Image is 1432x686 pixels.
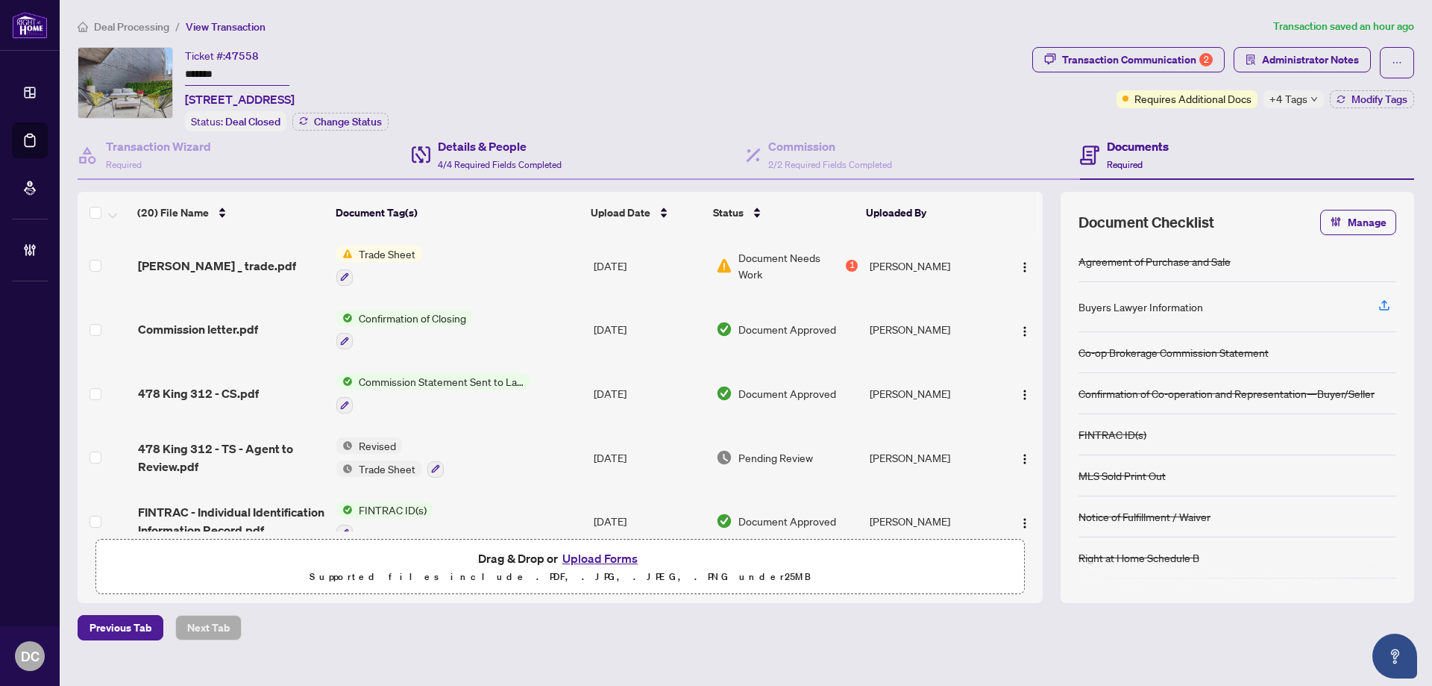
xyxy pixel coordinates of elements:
img: Status Icon [336,246,353,262]
span: Document Approved [738,321,836,337]
span: Document Checklist [1078,212,1214,233]
th: Uploaded By [860,192,995,234]
div: Ticket #: [185,47,259,64]
span: Document Needs Work [738,249,843,282]
img: IMG-C12241629_1.jpg [78,48,172,118]
div: Right at Home Schedule B [1078,549,1199,566]
span: 47558 [225,49,259,63]
span: Document Approved [738,385,836,402]
button: Status IconCommission Statement Sent to Lawyer [336,373,530,414]
img: Logo [1019,261,1031,273]
span: 478 King 312 - TS - Agent to Review.pdf [138,440,324,475]
button: Administrator Notes [1234,47,1371,72]
span: +4 Tags [1269,90,1307,107]
button: Logo [1013,381,1037,405]
span: Deal Closed [225,115,280,128]
span: View Transaction [186,20,266,34]
span: ellipsis [1392,57,1402,68]
div: 1 [846,260,858,272]
img: Status Icon [336,437,353,454]
td: [PERSON_NAME] [864,490,999,554]
button: Modify Tags [1330,90,1414,108]
button: Manage [1320,210,1396,235]
span: Manage [1348,211,1387,234]
div: 2 [1199,53,1213,66]
span: [STREET_ADDRESS] [185,90,295,108]
th: Status [707,192,860,234]
span: Change Status [314,116,382,127]
button: Change Status [292,113,389,131]
span: Requires Additional Docs [1134,90,1252,107]
article: Transaction saved an hour ago [1273,18,1414,35]
img: Logo [1019,517,1031,529]
button: Status IconRevisedStatus IconTrade Sheet [336,437,444,478]
div: MLS Sold Print Out [1078,467,1166,484]
span: Required [1107,159,1143,170]
div: Buyers Lawyer Information [1078,299,1203,315]
span: FINTRAC - Individual Identification Information Record.pdf [138,503,324,539]
span: 2/2 Required Fields Completed [768,159,892,170]
div: Co-op Brokerage Commission Statement [1078,344,1269,361]
div: Transaction Communication [1062,48,1213,72]
img: Logo [1019,453,1031,465]
button: Status IconConfirmation of Closing [336,310,472,350]
th: (20) File Name [131,192,329,234]
span: Required [106,159,142,170]
img: Document Status [716,513,732,529]
span: DC [21,646,40,667]
span: Status [713,205,744,221]
h4: Details & People [438,137,562,155]
div: Notice of Fulfillment / Waiver [1078,508,1210,525]
span: [PERSON_NAME] _ trade.pdf [138,257,296,275]
button: Logo [1013,254,1037,278]
div: FINTRAC ID(s) [1078,426,1146,443]
span: FINTRAC ID(s) [353,502,433,518]
img: Document Status [716,321,732,337]
img: Status Icon [336,310,353,326]
th: Document Tag(s) [330,192,585,234]
button: Logo [1013,509,1037,533]
h4: Commission [768,137,892,155]
span: (20) File Name [137,205,209,221]
th: Upload Date [585,192,707,234]
button: Open asap [1372,634,1417,679]
img: Document Status [716,385,732,402]
td: [PERSON_NAME] [864,234,999,298]
button: Next Tab [175,615,242,640]
span: Confirmation of Closing [353,310,472,326]
h4: Transaction Wizard [106,137,211,155]
td: [PERSON_NAME] [864,298,999,362]
button: Transaction Communication2 [1032,47,1225,72]
td: [DATE] [588,298,711,362]
img: Status Icon [336,502,353,518]
td: [DATE] [588,234,711,298]
div: Confirmation of Co-operation and Representation—Buyer/Seller [1078,385,1375,402]
span: Document Approved [738,513,836,529]
span: Pending Review [738,449,813,466]
span: Drag & Drop orUpload FormsSupported files include .PDF, .JPG, .JPEG, .PNG under25MB [96,540,1024,595]
span: Drag & Drop or [478,549,642,568]
p: Supported files include .PDF, .JPG, .JPEG, .PNG under 25 MB [105,568,1015,586]
li: / [175,18,180,35]
td: [DATE] [588,490,711,554]
img: Logo [1019,325,1031,337]
button: Previous Tab [78,615,163,640]
div: Agreement of Purchase and Sale [1078,253,1231,269]
img: Document Status [716,449,732,466]
td: [DATE] [588,425,711,490]
td: [PERSON_NAME] [864,361,999,425]
button: Status IconFINTRAC ID(s) [336,502,433,542]
span: Modify Tags [1351,94,1407,105]
span: Commission Statement Sent to Lawyer [353,373,530,390]
span: Commission letter.pdf [138,320,258,338]
span: 478 King 312 - CS.pdf [138,384,259,402]
span: Previous Tab [89,616,151,640]
span: Administrator Notes [1262,48,1359,72]
td: [DATE] [588,361,711,425]
button: Upload Forms [558,549,642,568]
span: 4/4 Required Fields Completed [438,159,562,170]
img: logo [12,11,48,39]
button: Status IconTrade Sheet [336,246,421,286]
img: Logo [1019,389,1031,401]
img: Document Status [716,258,732,274]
